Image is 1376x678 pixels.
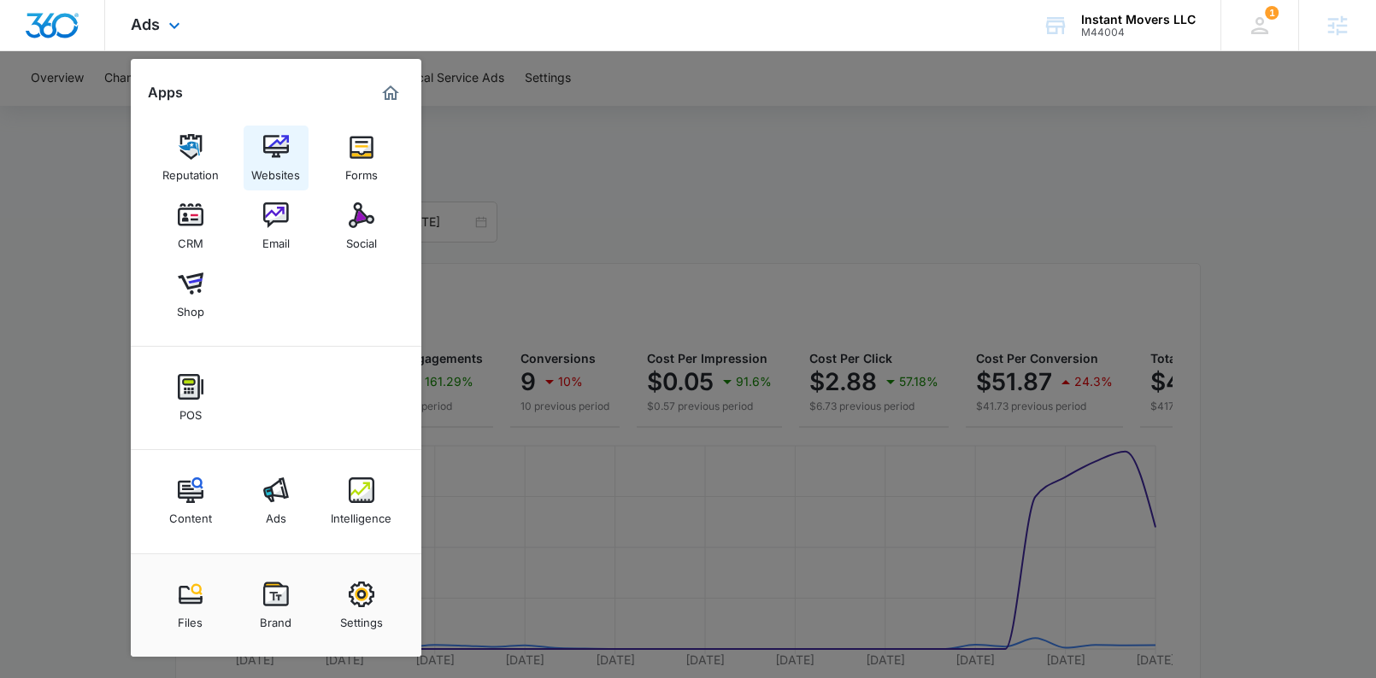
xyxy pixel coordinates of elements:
[244,194,309,259] a: Email
[329,126,394,190] a: Forms
[251,160,300,182] div: Websites
[345,160,378,182] div: Forms
[340,607,383,629] div: Settings
[158,469,223,534] a: Content
[1081,13,1196,26] div: account name
[329,469,394,534] a: Intelligence
[262,228,290,250] div: Email
[148,85,183,101] h2: Apps
[244,573,309,638] a: Brand
[162,160,219,182] div: Reputation
[244,469,309,534] a: Ads
[158,573,223,638] a: Files
[329,573,394,638] a: Settings
[178,228,203,250] div: CRM
[260,607,291,629] div: Brand
[266,503,286,525] div: Ads
[1265,6,1279,20] span: 1
[1081,26,1196,38] div: account id
[131,15,160,33] span: Ads
[158,194,223,259] a: CRM
[331,503,391,525] div: Intelligence
[1265,6,1279,20] div: notifications count
[179,400,202,422] div: POS
[169,503,212,525] div: Content
[158,262,223,327] a: Shop
[244,126,309,190] a: Websites
[177,296,204,319] div: Shop
[377,79,404,107] a: Marketing 360® Dashboard
[178,607,203,629] div: Files
[158,126,223,190] a: Reputation
[329,194,394,259] a: Social
[346,228,377,250] div: Social
[158,365,223,430] a: POS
